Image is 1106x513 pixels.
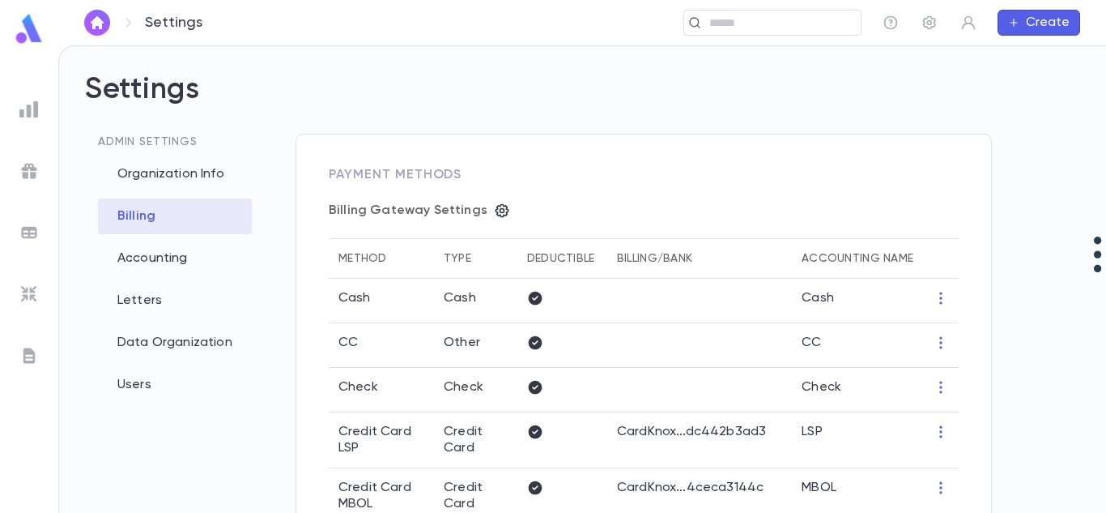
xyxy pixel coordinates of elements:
p: Credit Card MBOL [338,480,424,512]
img: letters_grey.7941b92b52307dd3b8a917253454ce1c.svg [19,346,39,366]
h2: Settings [85,72,1080,134]
td: Other [434,323,517,368]
p: CardKnox ... 4ceca3144c [617,480,782,496]
td: Credit Card [434,413,517,468]
div: Users [98,367,252,403]
span: Admin Settings [98,136,198,147]
img: reports_grey.c525e4749d1bce6a11f5fe2a8de1b229.svg [19,100,39,119]
p: Credit Card LSP [338,424,424,456]
div: Accounting [98,241,252,276]
td: Cash [434,279,517,323]
button: Create [998,10,1080,36]
td: LSP [792,413,923,468]
th: Billing/Bank [607,239,792,279]
td: CC [792,323,923,368]
th: Method [329,239,434,279]
div: Billing [98,199,252,234]
th: Accounting Name [792,239,923,279]
td: Cash [792,279,923,323]
th: Type [434,239,517,279]
div: Data Organization [98,325,252,361]
p: CardKnox ... dc442b3ad3 [617,424,782,440]
p: Check [338,379,378,395]
div: Letters [98,283,252,318]
td: Check [434,368,517,413]
img: imports_grey.530a8a0e642e233f2baf0ef88e8c9fcb.svg [19,284,39,304]
img: home_white.a664292cf8c1dea59945f0da9f25487c.svg [87,16,107,29]
p: Cash [338,290,371,306]
span: Payment Methods [329,169,462,182]
th: Deductible [517,239,607,279]
p: Billing Gateway Settings [329,203,487,219]
td: Check [792,368,923,413]
p: CC [338,335,358,351]
img: batches_grey.339ca447c9d9533ef1741baa751efc33.svg [19,223,39,242]
p: Settings [145,14,202,32]
div: Organization Info [98,156,252,192]
img: logo [13,13,45,45]
img: campaigns_grey.99e729a5f7ee94e3726e6486bddda8f1.svg [19,161,39,181]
